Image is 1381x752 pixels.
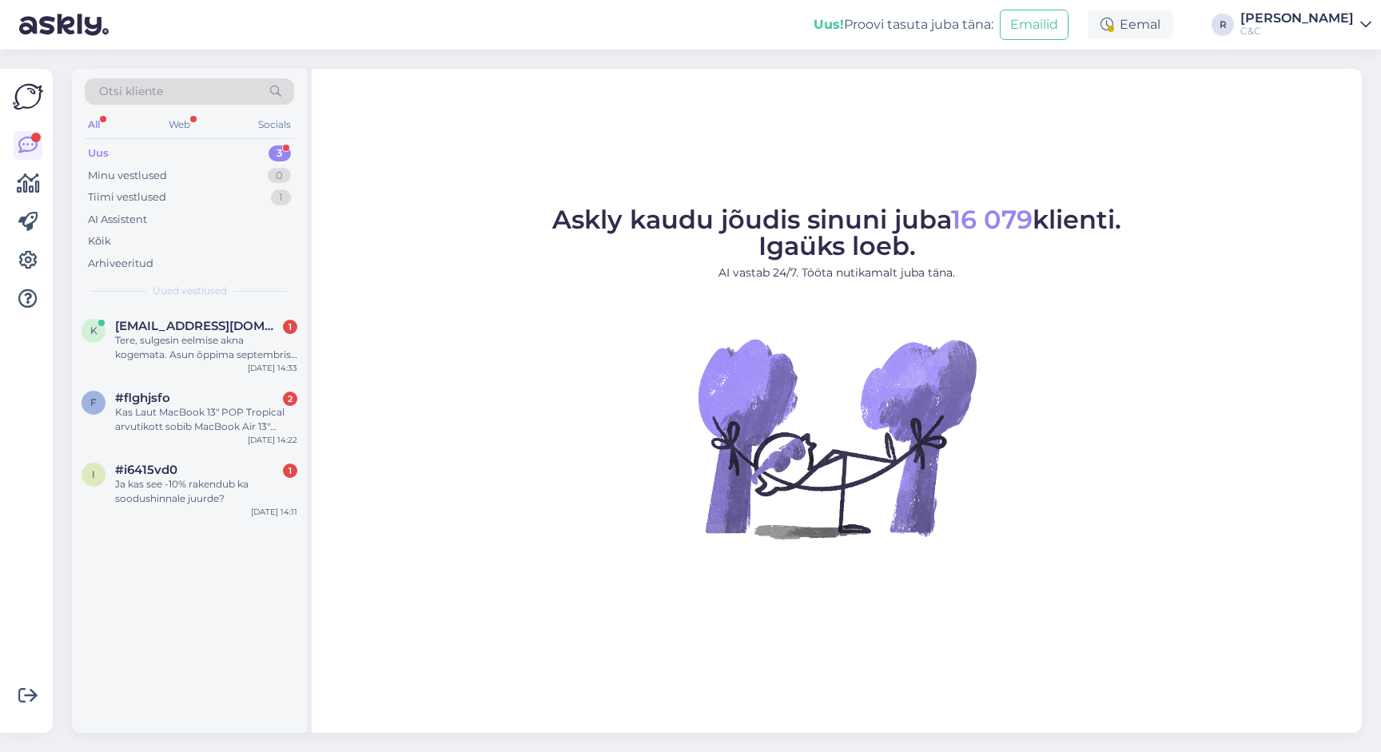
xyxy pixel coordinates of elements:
[283,464,297,478] div: 1
[1088,10,1173,39] div: Eemal
[88,145,109,161] div: Uus
[283,320,297,334] div: 1
[951,204,1033,235] span: 16 079
[255,114,294,135] div: Socials
[1240,12,1371,38] a: [PERSON_NAME]C&C
[1212,14,1234,36] div: R
[552,265,1121,281] p: AI vastab 24/7. Tööta nutikamalt juba täna.
[85,114,103,135] div: All
[92,468,95,480] span: i
[248,434,297,446] div: [DATE] 14:22
[693,294,981,582] img: No Chat active
[269,145,291,161] div: 3
[814,15,993,34] div: Proovi tasuta juba täna:
[88,212,147,228] div: AI Assistent
[153,284,227,298] span: Uued vestlused
[115,463,177,477] span: #i6415vd0
[283,392,297,406] div: 2
[814,17,844,32] b: Uus!
[268,168,291,184] div: 0
[90,324,98,336] span: k
[88,189,166,205] div: Tiimi vestlused
[90,396,97,408] span: f
[88,256,153,272] div: Arhiveeritud
[552,204,1121,261] span: Askly kaudu jõudis sinuni juba klienti. Igaüks loeb.
[251,506,297,518] div: [DATE] 14:11
[1240,12,1354,25] div: [PERSON_NAME]
[115,405,297,434] div: Kas Laut MacBook 13" POP Tropical arvutikott sobib MacBook Air 13" Apple M4
[115,333,297,362] div: Tere, sulgesin eelmise akna kogemata. Asun õppima septembris ning ISIC kaarti mul veel ei ole nin...
[115,319,281,333] span: krisrobinkaru@gmail.com
[248,362,297,374] div: [DATE] 14:33
[271,189,291,205] div: 1
[99,83,163,100] span: Otsi kliente
[115,477,297,506] div: Ja kas see -10% rakendub ka soodushinnale juurde?
[88,168,167,184] div: Minu vestlused
[1240,25,1354,38] div: C&C
[13,82,43,112] img: Askly Logo
[1000,10,1069,40] button: Emailid
[115,391,170,405] span: #flghjsfo
[165,114,193,135] div: Web
[88,233,111,249] div: Kõik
